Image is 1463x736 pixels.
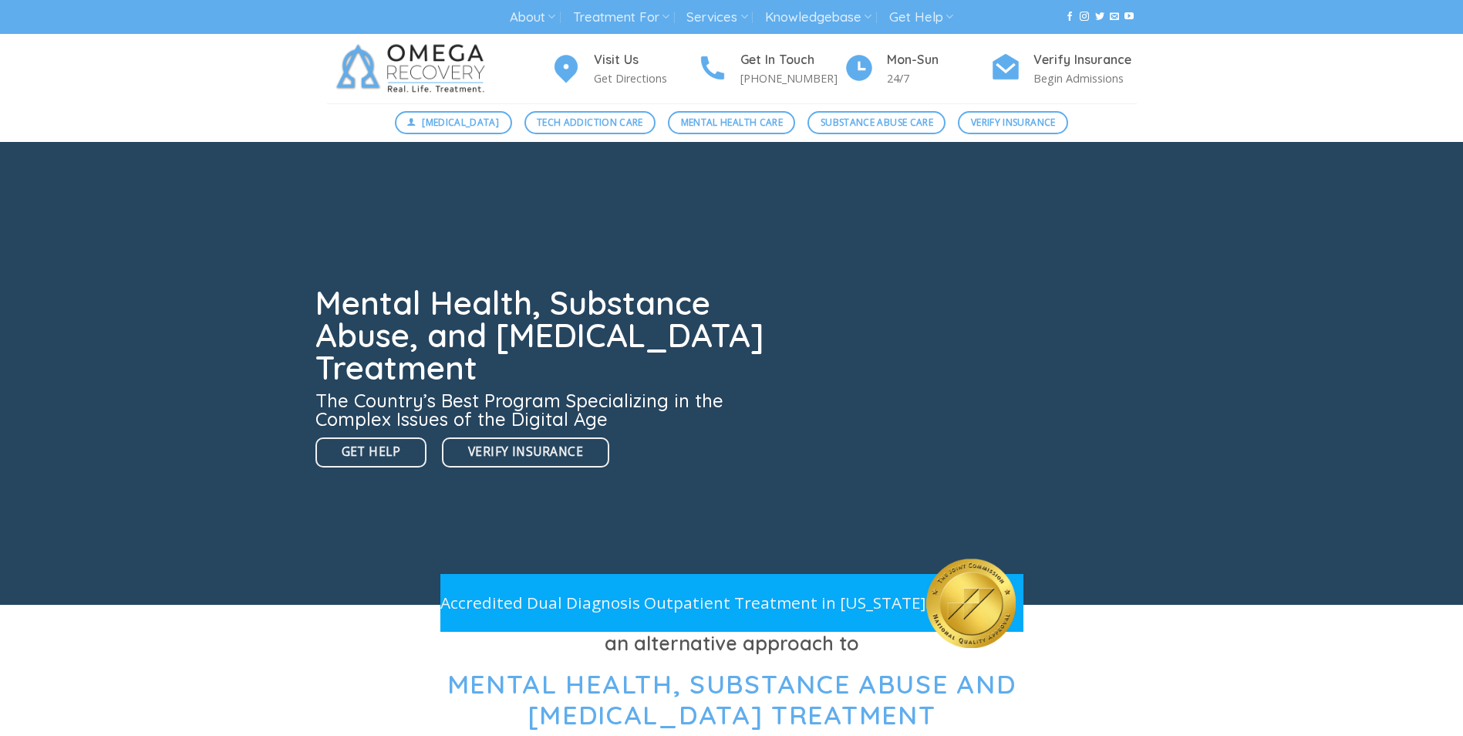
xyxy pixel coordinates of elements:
[887,50,990,70] h4: Mon-Sun
[889,3,953,32] a: Get Help
[510,3,555,32] a: About
[468,442,583,461] span: Verify Insurance
[573,3,669,32] a: Treatment For
[1124,12,1134,22] a: Follow on YouTube
[668,111,795,134] a: Mental Health Care
[447,667,1016,732] span: Mental Health, Substance Abuse and [MEDICAL_DATA] Treatment
[1095,12,1104,22] a: Follow on Twitter
[765,3,871,32] a: Knowledgebase
[440,590,926,616] p: Accredited Dual Diagnosis Outpatient Treatment in [US_STATE]
[594,50,697,70] h4: Visit Us
[342,442,401,461] span: Get Help
[821,115,933,130] span: Substance Abuse Care
[537,115,643,130] span: Tech Addiction Care
[594,69,697,87] p: Get Directions
[697,50,844,88] a: Get In Touch [PHONE_NUMBER]
[524,111,656,134] a: Tech Addiction Care
[551,50,697,88] a: Visit Us Get Directions
[1080,12,1089,22] a: Follow on Instagram
[740,50,844,70] h4: Get In Touch
[887,69,990,87] p: 24/7
[1033,69,1137,87] p: Begin Admissions
[1065,12,1074,22] a: Follow on Facebook
[1033,50,1137,70] h4: Verify Insurance
[315,391,774,428] h3: The Country’s Best Program Specializing in the Complex Issues of the Digital Age
[681,115,783,130] span: Mental Health Care
[315,287,774,384] h1: Mental Health, Substance Abuse, and [MEDICAL_DATA] Treatment
[807,111,946,134] a: Substance Abuse Care
[395,111,512,134] a: [MEDICAL_DATA]
[327,628,1137,659] h3: an alternative approach to
[442,437,609,468] a: Verify Insurance
[315,437,427,468] a: Get Help
[422,115,499,130] span: [MEDICAL_DATA]
[971,115,1056,130] span: Verify Insurance
[686,3,747,32] a: Services
[1110,12,1119,22] a: Send us an email
[990,50,1137,88] a: Verify Insurance Begin Admissions
[740,69,844,87] p: [PHONE_NUMBER]
[327,34,501,103] img: Omega Recovery
[958,111,1068,134] a: Verify Insurance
